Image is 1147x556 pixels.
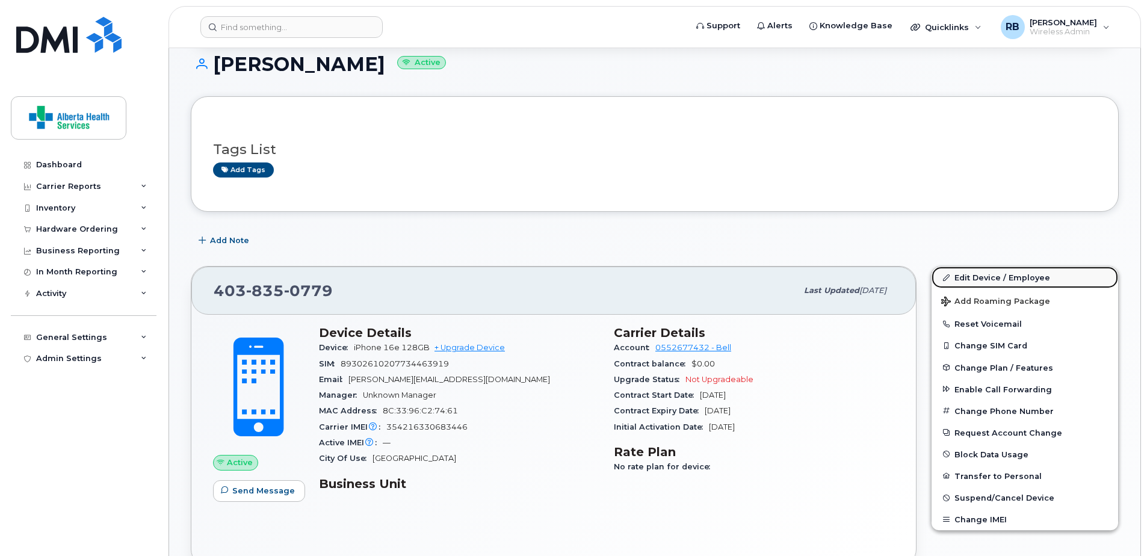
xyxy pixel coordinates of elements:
[954,493,1054,502] span: Suspend/Cancel Device
[373,454,456,463] span: [GEOGRAPHIC_DATA]
[932,267,1118,288] a: Edit Device / Employee
[932,400,1118,422] button: Change Phone Number
[932,508,1118,530] button: Change IMEI
[214,282,333,300] span: 403
[614,359,691,368] span: Contract balance
[434,343,505,352] a: + Upgrade Device
[614,445,894,459] h3: Rate Plan
[319,438,383,447] span: Active IMEI
[902,15,990,39] div: Quicklinks
[191,54,1119,75] h1: [PERSON_NAME]
[614,326,894,340] h3: Carrier Details
[859,286,886,295] span: [DATE]
[932,443,1118,465] button: Block Data Usage
[932,335,1118,356] button: Change SIM Card
[820,20,892,32] span: Knowledge Base
[246,282,284,300] span: 835
[232,485,295,496] span: Send Message
[213,480,305,502] button: Send Message
[691,359,715,368] span: $0.00
[354,343,430,352] span: iPhone 16e 128GB
[932,487,1118,508] button: Suspend/Cancel Device
[614,375,685,384] span: Upgrade Status
[804,286,859,295] span: Last updated
[383,438,391,447] span: —
[954,363,1053,372] span: Change Plan / Features
[200,16,383,38] input: Find something...
[319,406,383,415] span: MAC Address
[319,326,599,340] h3: Device Details
[688,14,749,38] a: Support
[749,14,801,38] a: Alerts
[932,465,1118,487] button: Transfer to Personal
[383,406,458,415] span: 8C:33:96:C2:74:61
[767,20,793,32] span: Alerts
[319,454,373,463] span: City Of Use
[319,422,386,431] span: Carrier IMEI
[954,385,1052,394] span: Enable Call Forwarding
[227,457,253,468] span: Active
[705,406,731,415] span: [DATE]
[1030,27,1097,37] span: Wireless Admin
[319,343,354,352] span: Device
[932,357,1118,378] button: Change Plan / Features
[709,422,735,431] span: [DATE]
[655,343,731,352] a: 0552677432 - Bell
[614,422,709,431] span: Initial Activation Date
[284,282,333,300] span: 0779
[210,235,249,246] span: Add Note
[614,462,716,471] span: No rate plan for device
[213,142,1096,157] h3: Tags List
[932,422,1118,443] button: Request Account Change
[932,313,1118,335] button: Reset Voicemail
[191,230,259,252] button: Add Note
[1006,20,1019,34] span: RB
[348,375,550,384] span: [PERSON_NAME][EMAIL_ADDRESS][DOMAIN_NAME]
[319,477,599,491] h3: Business Unit
[386,422,468,431] span: 354216330683446
[614,343,655,352] span: Account
[341,359,449,368] span: 89302610207734463919
[319,359,341,368] span: SIM
[319,391,363,400] span: Manager
[685,375,753,384] span: Not Upgradeable
[614,406,705,415] span: Contract Expiry Date
[397,56,446,70] small: Active
[932,378,1118,400] button: Enable Call Forwarding
[1030,17,1097,27] span: [PERSON_NAME]
[801,14,901,38] a: Knowledge Base
[992,15,1118,39] div: Ryan Ballesteros
[700,391,726,400] span: [DATE]
[925,22,969,32] span: Quicklinks
[319,375,348,384] span: Email
[213,162,274,178] a: Add tags
[363,391,436,400] span: Unknown Manager
[932,288,1118,313] button: Add Roaming Package
[706,20,740,32] span: Support
[614,391,700,400] span: Contract Start Date
[941,297,1050,308] span: Add Roaming Package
